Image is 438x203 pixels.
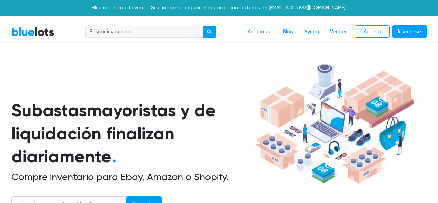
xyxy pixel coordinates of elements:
[112,146,116,167] font: .
[392,25,427,38] a: Inscribirse
[11,100,216,167] font: mayoristas y de liquidación finalizan diariamente
[252,61,417,187] img: hero-ee84e7d0318cb26816c560f6b4441b76977f77a177738b4e94f68c95b2b83dbb.png
[248,29,272,35] font: Acerca de
[242,25,277,39] a: Acerca de
[11,171,229,183] font: Compre inventario para Ebay, Amazon o Shopify.
[92,5,347,11] font: Bluelots está a la venta. Si le interesa adquirir el negocio, contáctenos en [EMAIL_ADDRESS][DOMA...
[304,29,319,35] font: Ayuda
[277,25,299,39] a: Blog
[85,26,203,38] input: Buscar inventario
[324,25,352,39] a: Vender
[283,29,293,35] font: Blog
[355,25,390,38] a: Acceso
[398,29,421,35] font: Inscribirse
[364,29,381,35] font: Acceso
[330,29,347,35] font: Vender
[11,100,87,121] font: Subastas
[299,25,324,39] a: Ayuda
